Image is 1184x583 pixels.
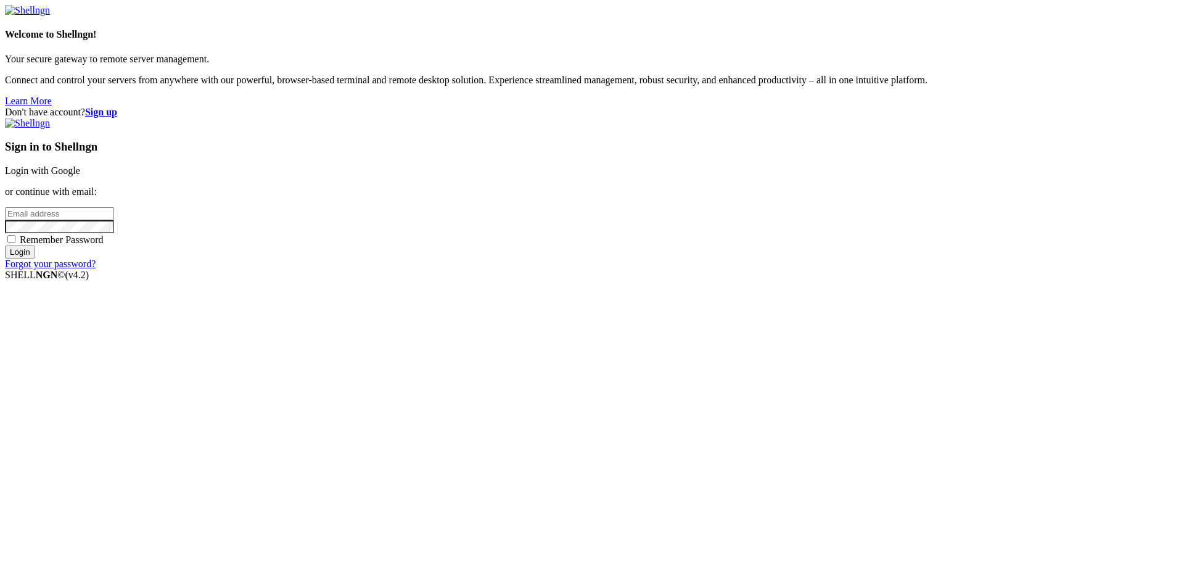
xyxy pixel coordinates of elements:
span: Remember Password [20,234,104,245]
a: Sign up [85,107,117,117]
a: Learn More [5,96,52,106]
input: Remember Password [7,235,15,243]
h4: Welcome to Shellngn! [5,29,1179,40]
span: SHELL © [5,270,89,280]
img: Shellngn [5,5,50,16]
img: Shellngn [5,118,50,129]
div: Don't have account? [5,107,1179,118]
a: Login with Google [5,165,80,176]
h3: Sign in to Shellngn [5,140,1179,154]
a: Forgot your password? [5,258,96,269]
p: or continue with email: [5,186,1179,197]
p: Your secure gateway to remote server management. [5,54,1179,65]
span: 4.2.0 [65,270,89,280]
input: Login [5,246,35,258]
b: NGN [36,270,58,280]
p: Connect and control your servers from anywhere with our powerful, browser-based terminal and remo... [5,75,1179,86]
input: Email address [5,207,114,220]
